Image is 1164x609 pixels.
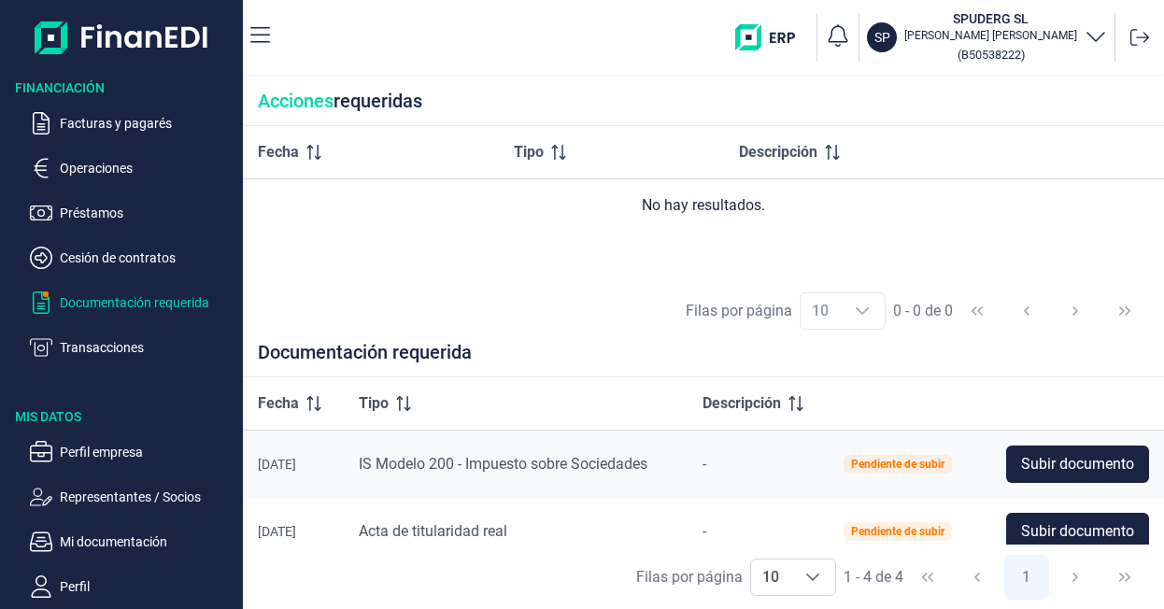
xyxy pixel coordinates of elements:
button: Representantes / Socios [30,486,235,508]
p: SP [874,28,890,47]
span: Descripción [703,392,781,415]
img: erp [735,24,809,50]
div: Choose [840,293,885,329]
p: [PERSON_NAME] [PERSON_NAME] [904,28,1077,43]
p: Operaciones [60,157,235,179]
span: 10 [751,559,790,595]
div: Documentación requerida [243,343,1164,377]
span: IS Modelo 200 - Impuesto sobre Sociedades [359,455,647,473]
div: No hay resultados. [258,194,1149,217]
h3: SPUDERG SL [904,9,1077,28]
button: Previous Page [1004,289,1049,333]
button: Last Page [1102,289,1147,333]
button: Mi documentación [30,531,235,553]
div: [DATE] [258,457,329,472]
img: Logo de aplicación [35,15,209,60]
span: 0 - 0 de 0 [893,304,953,319]
p: Perfil empresa [60,441,235,463]
p: Préstamos [60,202,235,224]
span: Tipo [359,392,389,415]
p: Mi documentación [60,531,235,553]
button: Previous Page [955,555,1000,600]
button: SPSPUDERG SL[PERSON_NAME] [PERSON_NAME](B50538222) [867,9,1107,65]
button: Facturas y pagarés [30,112,235,135]
div: requeridas [243,77,1164,126]
button: Documentación requerida [30,291,235,314]
div: [DATE] [258,524,329,539]
button: Next Page [1053,289,1098,333]
button: Subir documento [1006,446,1149,483]
p: Transacciones [60,336,235,359]
span: Descripción [739,141,817,163]
p: Documentación requerida [60,291,235,314]
button: Operaciones [30,157,235,179]
small: Copiar cif [958,48,1025,62]
span: Subir documento [1021,520,1134,543]
span: Fecha [258,392,299,415]
p: Representantes / Socios [60,486,235,508]
div: Filas por página [686,300,792,322]
button: Last Page [1102,555,1147,600]
span: Fecha [258,141,299,163]
div: Filas por página [636,566,743,588]
button: Subir documento [1006,513,1149,550]
button: Perfil [30,575,235,598]
span: Tipo [514,141,544,163]
span: 1 - 4 de 4 [844,570,903,585]
button: Préstamos [30,202,235,224]
button: Perfil empresa [30,441,235,463]
div: Pendiente de subir [851,459,944,470]
span: - [703,455,706,473]
span: Acta de titularidad real [359,522,507,540]
span: - [703,522,706,540]
span: Acciones [258,90,334,112]
p: Cesión de contratos [60,247,235,269]
div: Choose [790,559,835,595]
p: Perfil [60,575,235,598]
div: Pendiente de subir [851,526,944,537]
p: Facturas y pagarés [60,112,235,135]
button: First Page [955,289,1000,333]
button: First Page [905,555,950,600]
button: Cesión de contratos [30,247,235,269]
button: Next Page [1053,555,1098,600]
button: Page 1 [1004,555,1049,600]
button: Transacciones [30,336,235,359]
span: Subir documento [1021,453,1134,475]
